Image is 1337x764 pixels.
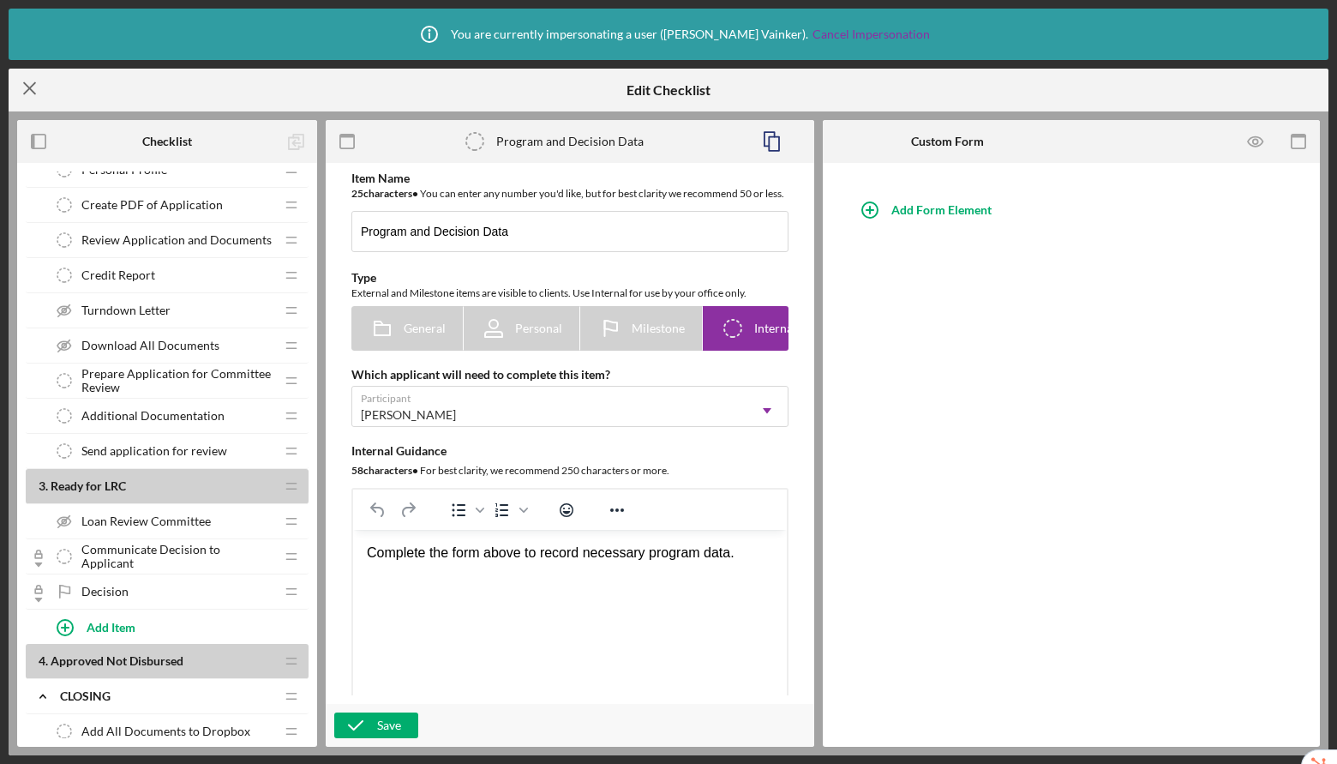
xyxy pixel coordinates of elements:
[351,187,418,200] b: 25 character s •
[51,478,126,493] span: Ready for LRC
[363,498,393,522] button: Undo
[43,610,309,644] button: Add Item
[603,498,632,522] button: Reveal or hide additional toolbar items
[351,444,788,458] div: Internal Guidance
[81,444,227,458] span: Send application for review
[81,725,250,738] span: Add All Documents to Dropbox
[334,713,418,738] button: Save
[351,462,788,479] div: For best clarity, we recommend 250 characters or more.
[444,498,487,522] div: Bullet list
[81,409,225,423] span: Additional Documentation
[891,193,992,227] div: Add Form Element
[81,339,219,352] span: Download All Documents
[351,171,788,185] div: Item Name
[81,198,223,212] span: Create PDF of Application
[142,135,192,148] b: Checklist
[911,135,984,148] b: Custom Form
[353,530,787,722] iframe: Rich Text Area
[393,498,423,522] button: Redo
[754,322,796,335] span: Internal
[404,322,446,335] span: General
[488,498,531,522] div: Numbered list
[408,13,930,56] div: You are currently impersonating a user ( [PERSON_NAME] Vainker ).
[351,368,788,382] div: Which applicant will need to complete this item?
[377,713,401,738] div: Save
[51,653,183,668] span: Approved Not Disbursed
[87,611,135,643] div: Add Item
[81,268,155,282] span: Credit Report
[81,543,274,570] span: Communicate Decision to Applicant
[848,193,1009,227] button: Add Form Element
[812,27,930,41] a: Cancel Impersonation
[81,367,274,394] span: Prepare Application for Committee Review
[627,82,710,98] h5: Edit Checklist
[81,585,129,599] span: Decision
[81,233,272,247] span: Review Application and Documents
[552,498,581,522] button: Emojis
[351,285,788,302] div: External and Milestone items are visible to clients. Use Internal for use by your office only.
[81,514,211,528] span: Loan Review Committee
[351,271,788,285] div: Type
[60,689,274,703] div: Closing
[515,322,562,335] span: Personal
[496,135,644,148] div: Program and Decision Data
[81,304,171,317] span: Turndown Letter
[39,653,48,668] span: 4 .
[361,408,456,422] div: [PERSON_NAME]
[39,478,48,493] span: 3 .
[351,185,788,202] div: You can enter any number you'd like, but for best clarity we recommend 50 or less.
[632,322,685,335] span: Milestone
[351,464,418,477] b: 58 character s •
